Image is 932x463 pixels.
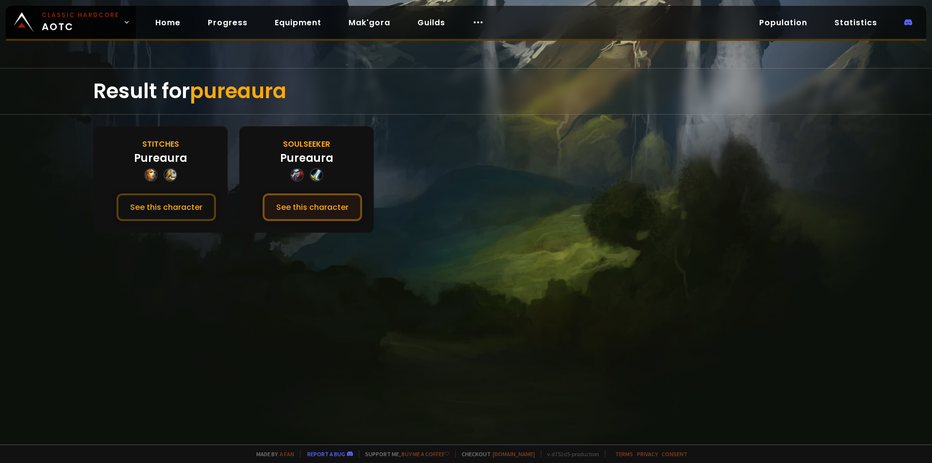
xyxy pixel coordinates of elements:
a: Buy me a coffee [401,450,449,458]
a: a fan [280,450,294,458]
a: Statistics [827,13,885,33]
a: Equipment [267,13,329,33]
button: See this character [263,193,362,221]
span: v. d752d5 - production [541,450,599,458]
a: Mak'gora [341,13,398,33]
a: Home [148,13,188,33]
button: See this character [116,193,216,221]
div: Stitches [142,138,179,150]
a: Privacy [637,450,658,458]
a: [DOMAIN_NAME] [493,450,535,458]
a: Progress [200,13,255,33]
a: Consent [662,450,687,458]
a: Classic HardcoreAOTC [6,6,136,39]
span: Checkout [455,450,535,458]
span: Support me, [359,450,449,458]
div: Soulseeker [283,138,330,150]
div: Pureaura [280,150,333,166]
a: Population [751,13,815,33]
small: Classic Hardcore [42,11,119,19]
span: Made by [250,450,294,458]
span: pureaura [190,77,286,105]
span: AOTC [42,11,119,34]
div: Result for [93,69,839,114]
div: Pureaura [134,150,187,166]
a: Report a bug [307,450,345,458]
a: Terms [615,450,633,458]
a: Guilds [410,13,453,33]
